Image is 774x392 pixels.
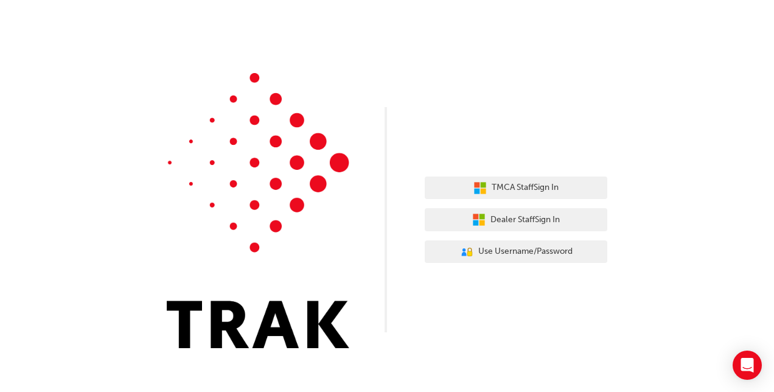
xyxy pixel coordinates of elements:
span: Dealer Staff Sign In [490,213,560,227]
button: Use Username/Password [425,240,607,264]
img: Trak [167,73,349,348]
span: Use Username/Password [478,245,573,259]
button: Dealer StaffSign In [425,208,607,231]
div: Open Intercom Messenger [733,351,762,380]
button: TMCA StaffSign In [425,177,607,200]
span: TMCA Staff Sign In [492,181,559,195]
